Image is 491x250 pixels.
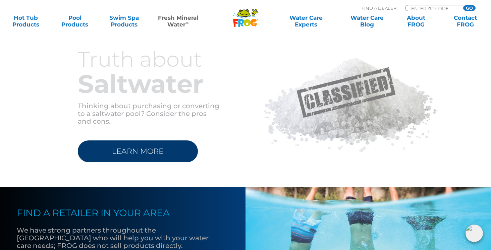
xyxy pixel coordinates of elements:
p: We have strong partners throughout the [GEOGRAPHIC_DATA] who will help you with your water care n... [17,227,212,250]
a: Water CareExperts [275,14,337,28]
a: LEARN MORE [78,140,198,162]
img: openIcon [466,225,483,242]
h4: FIND A RETAILER IN YOUR AREA [17,207,212,218]
input: GO [463,5,475,11]
p: Thinking about purchasing or converting to a saltwater pool? Consider the pros and cons. [78,102,220,125]
a: Water CareBlog [348,14,386,28]
h3: Truth about [78,48,220,70]
a: Fresh MineralWater∞ [154,14,202,28]
p: Find A Dealer [362,5,396,11]
img: classified-salt [262,56,438,154]
a: PoolProducts [56,14,94,28]
a: AboutFROG [397,14,435,28]
input: Zip Code Form [411,5,456,11]
a: Swim SpaProducts [105,14,143,28]
h2: Saltwater [78,70,220,97]
a: Hot TubProducts [7,14,45,28]
sup: ∞ [185,20,188,25]
a: ContactFROG [446,14,484,28]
